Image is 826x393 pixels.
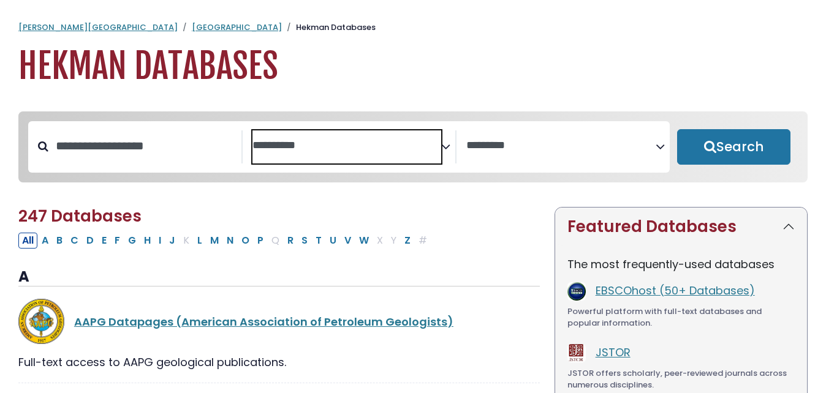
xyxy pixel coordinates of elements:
a: JSTOR [596,345,631,360]
button: Filter Results D [83,233,97,249]
button: Filter Results M [206,233,222,249]
button: Filter Results C [67,233,82,249]
div: Alpha-list to filter by first letter of database name [18,232,432,247]
nav: breadcrumb [18,21,808,34]
button: Filter Results O [238,233,253,249]
button: Filter Results Z [401,233,414,249]
textarea: Search [252,140,442,152]
li: Hekman Databases [282,21,376,34]
button: Featured Databases [555,208,807,246]
button: Filter Results W [355,233,373,249]
button: Filter Results F [111,233,124,249]
button: Filter Results R [284,233,297,249]
button: Filter Results S [298,233,311,249]
button: Submit for Search Results [677,129,790,165]
p: The most frequently-used databases [567,256,795,272]
button: Filter Results G [124,233,140,249]
input: Search database by title or keyword [48,136,241,156]
button: All [18,233,37,249]
button: Filter Results V [341,233,355,249]
a: [GEOGRAPHIC_DATA] [192,21,282,33]
button: Filter Results I [155,233,165,249]
button: Filter Results P [254,233,267,249]
button: Filter Results N [223,233,237,249]
h3: A [18,268,540,286]
span: 247 Databases [18,205,142,227]
button: Filter Results J [165,233,179,249]
div: Powerful platform with full-text databases and popular information. [567,305,795,329]
textarea: Search [466,140,656,152]
h1: Hekman Databases [18,46,808,87]
button: Filter Results U [326,233,340,249]
a: AAPG Datapages (American Association of Petroleum Geologists) [74,314,453,329]
button: Filter Results B [53,233,66,249]
div: Full-text access to AAPG geological publications. [18,354,540,370]
button: Filter Results L [194,233,206,249]
button: Filter Results E [98,233,110,249]
a: EBSCOhost (50+ Databases) [596,283,755,298]
a: [PERSON_NAME][GEOGRAPHIC_DATA] [18,21,178,33]
button: Filter Results A [38,233,52,249]
button: Filter Results T [312,233,325,249]
div: JSTOR offers scholarly, peer-reviewed journals across numerous disciplines. [567,367,795,391]
button: Filter Results H [140,233,154,249]
nav: Search filters [18,111,808,182]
